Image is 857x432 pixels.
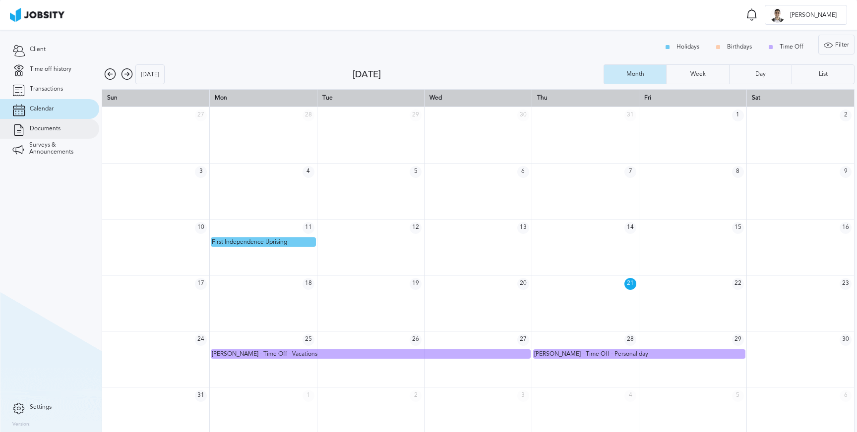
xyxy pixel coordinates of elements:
[785,12,842,19] span: [PERSON_NAME]
[517,334,529,346] span: 27
[732,278,744,290] span: 22
[729,64,792,84] button: Day
[30,46,46,53] span: Client
[30,86,63,93] span: Transactions
[10,8,64,22] img: ab4bad089aa723f57921c736e9817d99.png
[195,222,207,234] span: 10
[410,222,422,234] span: 12
[410,109,422,121] span: 29
[30,66,71,73] span: Time off history
[840,222,852,234] span: 16
[303,109,314,121] span: 28
[212,350,317,357] span: [PERSON_NAME] - Time Off - Vacations
[624,109,636,121] span: 31
[624,278,636,290] span: 21
[212,238,287,245] span: First Independence Uprising
[195,278,207,290] span: 17
[195,334,207,346] span: 24
[517,166,529,178] span: 6
[814,71,833,78] div: List
[195,166,207,178] span: 3
[750,71,771,78] div: Day
[215,94,227,101] span: Mon
[621,71,649,78] div: Month
[353,69,604,80] div: [DATE]
[624,166,636,178] span: 7
[517,109,529,121] span: 30
[195,390,207,402] span: 31
[429,94,442,101] span: Wed
[624,334,636,346] span: 28
[765,5,847,25] button: C[PERSON_NAME]
[732,390,744,402] span: 5
[840,278,852,290] span: 23
[732,222,744,234] span: 15
[410,278,422,290] span: 19
[303,278,314,290] span: 18
[303,166,314,178] span: 4
[624,390,636,402] span: 4
[135,64,165,84] button: [DATE]
[624,222,636,234] span: 14
[303,334,314,346] span: 25
[685,71,711,78] div: Week
[732,166,744,178] span: 8
[410,390,422,402] span: 2
[29,142,87,156] span: Surveys & Announcements
[840,390,852,402] span: 6
[752,94,760,101] span: Sat
[840,166,852,178] span: 9
[732,109,744,121] span: 1
[666,64,729,84] button: Week
[195,109,207,121] span: 27
[644,94,651,101] span: Fri
[12,422,31,428] label: Version:
[732,334,744,346] span: 29
[840,334,852,346] span: 30
[770,8,785,23] div: C
[537,94,548,101] span: Thu
[410,334,422,346] span: 26
[792,64,855,84] button: List
[303,222,314,234] span: 11
[107,94,118,101] span: Sun
[517,278,529,290] span: 20
[517,390,529,402] span: 3
[818,35,855,54] button: Filter
[136,65,164,85] div: [DATE]
[303,390,314,402] span: 1
[30,106,54,112] span: Calendar
[30,125,61,132] span: Documents
[534,350,648,357] span: [PERSON_NAME] - Time Off - Personal day
[517,222,529,234] span: 13
[30,404,52,411] span: Settings
[322,94,333,101] span: Tue
[604,64,666,84] button: Month
[410,166,422,178] span: 5
[840,109,852,121] span: 2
